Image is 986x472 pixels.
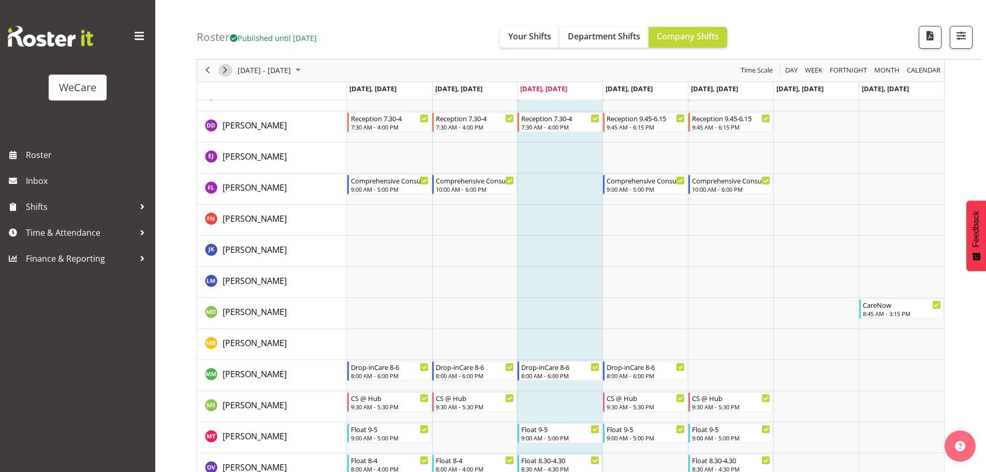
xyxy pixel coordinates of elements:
[740,64,774,77] span: Time Scale
[436,113,514,123] div: Reception 7.30-4
[197,142,347,174] td: Ella Jarvis resource
[657,31,719,42] span: Company Shifts
[607,175,685,185] div: Comprehensive Consult 9-5
[803,64,825,77] button: Timeline Week
[521,362,599,372] div: Drop-inCare 8-6
[607,113,685,123] div: Reception 9.45-6.15
[804,64,823,77] span: Week
[197,111,347,142] td: Demi Dumitrean resource
[521,434,599,442] div: 9:00 AM - 5:00 PM
[692,403,770,411] div: 9:30 AM - 5:30 PM
[863,299,941,310] div: CareNow
[607,185,685,193] div: 9:00 AM - 5:00 PM
[508,31,551,42] span: Your Shifts
[197,360,347,391] td: Matthew Mckenzie resource
[906,64,941,77] span: calendar
[521,371,599,380] div: 8:00 AM - 6:00 PM
[649,27,727,48] button: Company Shifts
[197,267,347,298] td: Lainie Montgomery resource
[26,251,135,266] span: Finance & Reporting
[432,175,517,194] div: Felize Lacson"s event - Comprehensive Consult 10-6 Begin From Tuesday, October 7, 2025 at 10:00:0...
[966,201,986,271] button: Feedback - Show survey
[26,147,150,163] span: Roster
[223,181,287,194] a: [PERSON_NAME]
[223,150,287,163] a: [PERSON_NAME]
[223,337,287,349] span: [PERSON_NAME]
[692,123,770,131] div: 9:45 AM - 6:15 PM
[26,199,135,214] span: Shifts
[688,423,773,443] div: Monique Telford"s event - Float 9-5 Begin From Friday, October 10, 2025 at 9:00:00 AM GMT+13:00 E...
[521,123,599,131] div: 7:30 AM - 4:00 PM
[197,31,317,43] h4: Roster
[518,361,602,381] div: Matthew Mckenzie"s event - Drop-inCare 8-6 Begin From Wednesday, October 8, 2025 at 8:00:00 AM GM...
[223,120,287,131] span: [PERSON_NAME]
[230,33,317,43] span: Published until [DATE]
[692,113,770,123] div: Reception 9.45-6.15
[351,123,429,131] div: 7:30 AM - 4:00 PM
[432,361,517,381] div: Matthew Mckenzie"s event - Drop-inCare 8-6 Begin From Tuesday, October 7, 2025 at 8:00:00 AM GMT+...
[520,84,567,93] span: [DATE], [DATE]
[607,123,685,131] div: 9:45 AM - 6:15 PM
[223,275,287,287] a: [PERSON_NAME]
[8,26,93,47] img: Rosterit website logo
[351,403,429,411] div: 9:30 AM - 5:30 PM
[607,362,685,372] div: Drop-inCare 8-6
[603,423,687,443] div: Monique Telford"s event - Float 9-5 Begin From Thursday, October 9, 2025 at 9:00:00 AM GMT+13:00 ...
[521,424,599,434] div: Float 9-5
[347,112,432,132] div: Demi Dumitrean"s event - Reception 7.30-4 Begin From Monday, October 6, 2025 at 7:30:00 AM GMT+13...
[347,392,432,412] div: Mehreen Sardar"s event - CS @ Hub Begin From Monday, October 6, 2025 at 9:30:00 AM GMT+13:00 Ends...
[560,27,649,48] button: Department Shifts
[347,175,432,194] div: Felize Lacson"s event - Comprehensive Consult 9-5 Begin From Monday, October 6, 2025 at 9:00:00 A...
[688,112,773,132] div: Demi Dumitrean"s event - Reception 9.45-6.15 Begin From Friday, October 10, 2025 at 9:45:00 AM GM...
[691,84,738,93] span: [DATE], [DATE]
[692,393,770,403] div: CS @ Hub
[863,309,941,318] div: 8:45 AM - 3:15 PM
[223,212,287,225] a: [PERSON_NAME]
[197,298,347,329] td: Marie-Claire Dickson-Bakker resource
[223,275,287,287] span: [PERSON_NAME]
[607,424,685,434] div: Float 9-5
[237,64,292,77] span: [DATE] - [DATE]
[223,399,287,411] span: [PERSON_NAME]
[905,64,943,77] button: Month
[351,424,429,434] div: Float 9-5
[603,112,687,132] div: Demi Dumitrean"s event - Reception 9.45-6.15 Begin From Thursday, October 9, 2025 at 9:45:00 AM G...
[828,64,869,77] button: Fortnight
[436,362,514,372] div: Drop-inCare 8-6
[223,182,287,193] span: [PERSON_NAME]
[197,205,347,236] td: Firdous Naqvi resource
[607,371,685,380] div: 8:00 AM - 6:00 PM
[26,173,150,189] span: Inbox
[829,64,868,77] span: Fortnight
[521,455,599,465] div: Float 8.30-4.30
[351,455,429,465] div: Float 8-4
[351,175,429,185] div: Comprehensive Consult 9-5
[607,403,685,411] div: 9:30 AM - 5:30 PM
[197,236,347,267] td: John Ko resource
[784,64,799,77] span: Day
[59,80,96,95] div: WeCare
[739,64,775,77] button: Time Scale
[351,371,429,380] div: 8:00 AM - 6:00 PM
[873,64,901,77] span: Month
[859,299,944,319] div: Marie-Claire Dickson-Bakker"s event - CareNow Begin From Sunday, October 12, 2025 at 8:45:00 AM G...
[436,403,514,411] div: 9:30 AM - 5:30 PM
[201,64,215,77] button: Previous
[236,64,305,77] button: October 2025
[197,391,347,422] td: Mehreen Sardar resource
[603,392,687,412] div: Mehreen Sardar"s event - CS @ Hub Begin From Thursday, October 9, 2025 at 9:30:00 AM GMT+13:00 En...
[436,175,514,185] div: Comprehensive Consult 10-6
[500,27,560,48] button: Your Shifts
[223,306,287,318] a: [PERSON_NAME]
[223,151,287,162] span: [PERSON_NAME]
[607,393,685,403] div: CS @ Hub
[568,31,640,42] span: Department Shifts
[919,26,941,49] button: Download a PDF of the roster according to the set date range.
[223,119,287,132] a: [PERSON_NAME]
[435,84,482,93] span: [DATE], [DATE]
[603,175,687,194] div: Felize Lacson"s event - Comprehensive Consult 9-5 Begin From Thursday, October 9, 2025 at 9:00:00...
[603,361,687,381] div: Matthew Mckenzie"s event - Drop-inCare 8-6 Begin From Thursday, October 9, 2025 at 8:00:00 AM GMT...
[223,430,287,442] a: [PERSON_NAME]
[349,84,396,93] span: [DATE], [DATE]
